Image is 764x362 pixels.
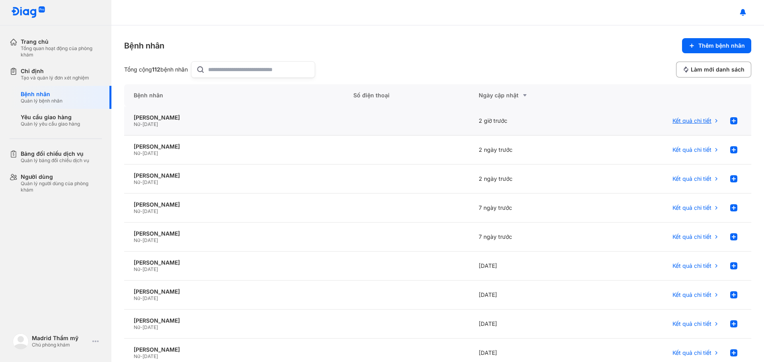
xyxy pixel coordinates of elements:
div: [PERSON_NAME] [134,259,334,266]
button: Thêm bệnh nhân [682,38,751,53]
div: 7 ngày trước [469,223,594,252]
div: [DATE] [469,310,594,339]
div: Yêu cầu giao hàng [21,114,80,121]
div: Tổng quan hoạt động của phòng khám [21,45,102,58]
div: Chỉ định [21,68,89,75]
span: - [140,295,142,301]
span: - [140,150,142,156]
span: Kết quả chi tiết [672,146,711,153]
span: Nữ [134,237,140,243]
button: Làm mới danh sách [676,62,751,77]
span: [DATE] [142,121,158,127]
div: [PERSON_NAME] [134,201,334,208]
div: Bệnh nhân [124,84,344,106]
div: Quản lý bảng đối chiếu dịch vụ [21,157,89,164]
span: Kết quả chi tiết [672,117,711,124]
div: Ngày cập nhật [479,91,585,100]
div: [PERSON_NAME] [134,288,334,295]
span: [DATE] [142,266,158,272]
span: Nữ [134,266,140,272]
span: Kết quả chi tiết [672,204,711,211]
div: Tổng cộng bệnh nhân [124,66,188,73]
div: Bảng đối chiếu dịch vụ [21,150,89,157]
span: [DATE] [142,237,158,243]
span: - [140,324,142,330]
span: - [140,179,142,185]
span: - [140,121,142,127]
div: Madrid Thẩm mỹ [32,335,89,342]
span: Kết quả chi tiết [672,320,711,327]
img: logo [13,333,29,349]
span: 112 [152,66,160,73]
div: [PERSON_NAME] [134,346,334,353]
div: Tạo và quản lý đơn xét nghiệm [21,75,89,81]
div: [PERSON_NAME] [134,172,334,179]
div: [DATE] [469,252,594,281]
span: - [140,353,142,359]
span: Thêm bệnh nhân [698,42,745,49]
span: Kết quả chi tiết [672,233,711,240]
div: [PERSON_NAME] [134,114,334,121]
span: - [140,266,142,272]
div: Quản lý người dùng của phòng khám [21,180,102,193]
div: Trang chủ [21,38,102,45]
div: 2 ngày trước [469,136,594,165]
span: Nữ [134,353,140,359]
span: Kết quả chi tiết [672,349,711,356]
span: Kết quả chi tiết [672,291,711,298]
div: [DATE] [469,281,594,310]
span: Nữ [134,179,140,185]
div: Chủ phòng khám [32,342,89,348]
span: [DATE] [142,324,158,330]
span: Nữ [134,150,140,156]
div: [PERSON_NAME] [134,230,334,237]
span: - [140,208,142,214]
span: [DATE] [142,353,158,359]
div: 7 ngày trước [469,194,594,223]
img: logo [11,6,45,19]
span: Nữ [134,208,140,214]
span: Nữ [134,324,140,330]
div: Quản lý bệnh nhân [21,98,62,104]
span: - [140,237,142,243]
div: Bệnh nhân [124,40,164,51]
span: Làm mới danh sách [691,66,745,73]
span: [DATE] [142,208,158,214]
span: Kết quả chi tiết [672,262,711,269]
span: Kết quả chi tiết [672,175,711,182]
div: 2 ngày trước [469,165,594,194]
span: [DATE] [142,295,158,301]
span: [DATE] [142,150,158,156]
div: Bệnh nhân [21,91,62,98]
span: Nữ [134,121,140,127]
div: 2 giờ trước [469,106,594,136]
span: Nữ [134,295,140,301]
div: Quản lý yêu cầu giao hàng [21,121,80,127]
div: [PERSON_NAME] [134,317,334,324]
span: [DATE] [142,179,158,185]
div: [PERSON_NAME] [134,143,334,150]
div: Người dùng [21,173,102,180]
div: Số điện thoại [344,84,469,106]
